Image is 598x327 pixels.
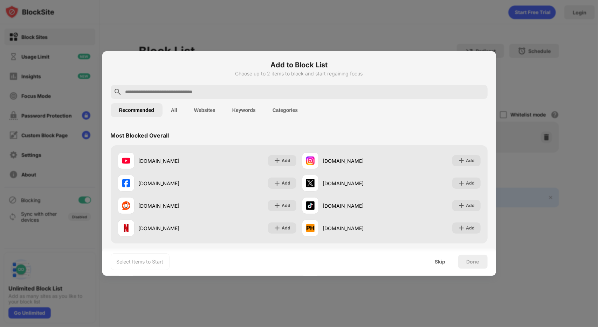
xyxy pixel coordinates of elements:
button: Recommended [111,103,163,117]
div: [DOMAIN_NAME] [323,180,391,187]
img: search.svg [114,88,122,96]
img: favicons [306,156,315,165]
img: favicons [306,224,315,232]
h6: Add to Block List [111,60,488,70]
img: favicons [306,201,315,210]
div: Add [282,180,291,187]
div: Add [466,157,475,164]
div: Add [282,202,291,209]
img: favicons [122,156,130,165]
div: [DOMAIN_NAME] [139,202,207,209]
div: Add [466,202,475,209]
div: [DOMAIN_NAME] [139,180,207,187]
div: Add [466,225,475,232]
div: Skip [435,259,446,265]
div: Add [282,225,291,232]
div: Done [467,259,479,265]
div: [DOMAIN_NAME] [323,157,391,165]
img: favicons [122,201,130,210]
button: Keywords [224,103,264,117]
div: Choose up to 2 items to block and start regaining focus [111,71,488,76]
div: Most Blocked Overall [111,132,169,139]
div: Select Items to Start [117,258,164,265]
div: Add [466,180,475,187]
img: favicons [306,179,315,187]
button: Categories [264,103,306,117]
div: [DOMAIN_NAME] [323,202,391,209]
div: [DOMAIN_NAME] [323,225,391,232]
button: All [163,103,186,117]
div: [DOMAIN_NAME] [139,225,207,232]
img: favicons [122,224,130,232]
div: [DOMAIN_NAME] [139,157,207,165]
button: Websites [186,103,224,117]
div: Add [282,157,291,164]
img: favicons [122,179,130,187]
